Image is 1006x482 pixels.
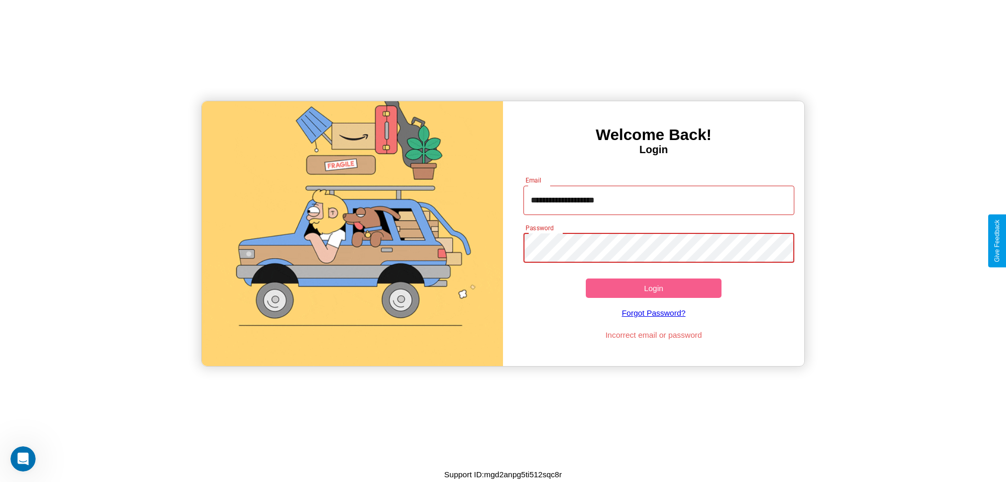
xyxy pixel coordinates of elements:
iframe: Intercom live chat [10,446,36,472]
p: Support ID: mgd2anpg5ti512sqc8r [444,467,562,481]
p: Incorrect email or password [518,328,790,342]
a: Forgot Password? [518,298,790,328]
h3: Welcome Back! [503,126,804,144]
img: gif [202,101,503,366]
div: Give Feedback [993,220,1001,262]
label: Email [526,176,542,185]
button: Login [586,279,721,298]
label: Password [526,223,553,232]
h4: Login [503,144,804,156]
